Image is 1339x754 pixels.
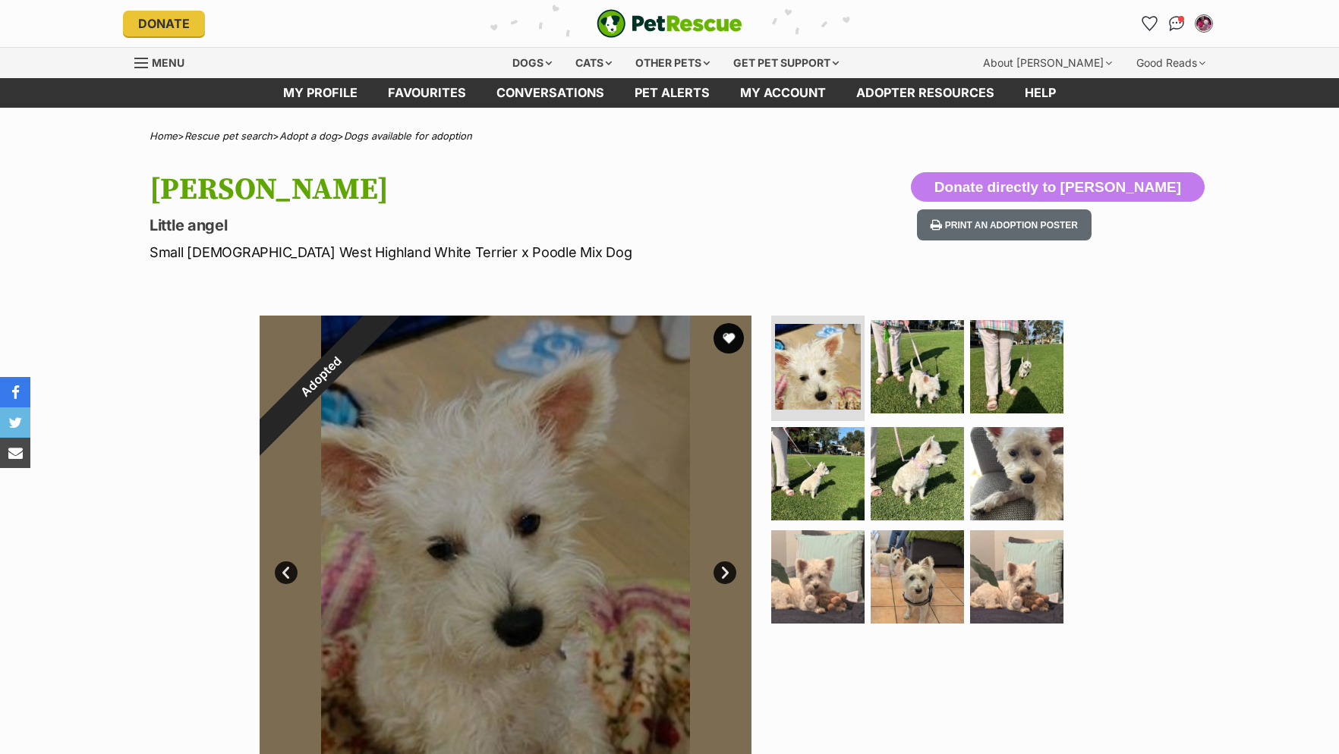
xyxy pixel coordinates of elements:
div: Dogs [502,48,562,78]
img: chat-41dd97257d64d25036548639549fe6c8038ab92f7586957e7f3b1b290dea8141.svg [1169,16,1185,31]
img: Photo of Lily Peggotty [871,427,964,520]
img: Photo of Lily Peggotty [970,427,1063,520]
img: Photo of Lily Peggotty [771,427,865,520]
a: My profile [268,78,373,108]
p: Small [DEMOGRAPHIC_DATA] West Highland White Terrier x Poodle Mix Dog [150,242,792,262]
div: Get pet support [723,48,849,78]
img: Photo of Lily Peggotty [871,320,964,413]
a: Adopt a dog [279,130,337,142]
a: conversations [481,78,619,108]
a: Next [714,561,736,584]
div: Other pets [625,48,720,78]
ul: Account quick links [1137,11,1216,36]
div: Cats [565,48,622,78]
img: Photo of Lily Peggotty [771,530,865,624]
img: Photo of Lily Peggotty [775,324,861,410]
img: Photo of Lily Peggotty [970,530,1063,624]
a: Favourites [1137,11,1161,36]
a: Prev [275,561,298,584]
button: Donate directly to [PERSON_NAME] [911,172,1205,203]
a: Menu [134,48,195,75]
a: Rescue pet search [184,130,273,142]
a: Home [150,130,178,142]
button: Print an adoption poster [917,209,1092,240]
button: favourite [714,323,744,353]
div: About [PERSON_NAME] [972,48,1123,78]
a: Donate [123,11,205,36]
a: Dogs available for adoption [344,130,472,142]
img: Photo of Lily Peggotty [871,530,964,624]
a: My account [725,78,841,108]
a: Conversations [1164,11,1189,36]
h1: [PERSON_NAME] [150,172,792,207]
img: logo-e224e6f780fb5917bec1dbf3a21bbac754714ae5b6737aabdf751b685950b380.svg [597,9,742,38]
div: Adopted [225,281,417,473]
div: Good Reads [1126,48,1216,78]
p: Little angel [150,215,792,236]
a: Pet alerts [619,78,725,108]
div: > > > [112,130,1227,142]
span: Menu [152,56,184,69]
img: Zoey Close profile pic [1196,16,1211,31]
button: My account [1192,11,1216,36]
a: Adopter resources [841,78,1010,108]
a: Favourites [373,78,481,108]
a: PetRescue [597,9,742,38]
img: Photo of Lily Peggotty [970,320,1063,413]
a: Help [1010,78,1071,108]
